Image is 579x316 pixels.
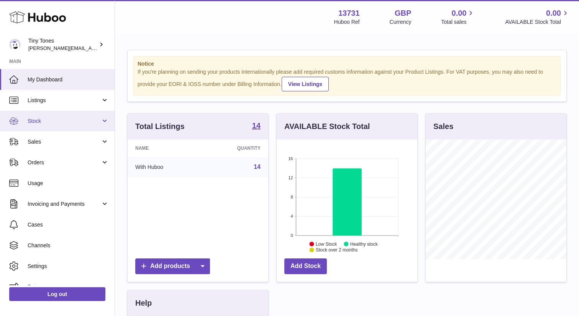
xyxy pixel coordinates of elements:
[28,242,109,249] span: Channels
[28,180,109,187] span: Usage
[9,39,21,50] img: sasha@tinytones.uk
[28,97,101,104] span: Listings
[138,68,556,91] div: If you're planning on sending your products internationally please add required customs informati...
[290,214,293,218] text: 4
[28,283,109,291] span: Returns
[252,122,261,131] a: 14
[135,298,152,308] h3: Help
[350,241,378,247] text: Healthy stock
[395,8,411,18] strong: GBP
[28,221,109,228] span: Cases
[128,157,202,177] td: With Huboo
[128,139,202,157] th: Name
[28,263,109,270] span: Settings
[441,8,475,26] a: 0.00 Total sales
[505,18,570,26] span: AVAILABLE Stock Total
[290,195,293,199] text: 8
[28,200,101,208] span: Invoicing and Payments
[505,8,570,26] a: 0.00 AVAILABLE Stock Total
[288,175,293,180] text: 12
[28,159,101,166] span: Orders
[202,139,268,157] th: Quantity
[135,258,210,274] a: Add products
[338,8,360,18] strong: 13731
[316,247,358,253] text: Stock over 2 months
[282,77,329,91] a: View Listings
[28,37,97,52] div: Tiny Tones
[433,121,453,132] h3: Sales
[28,76,109,83] span: My Dashboard
[441,18,475,26] span: Total sales
[252,122,261,129] strong: 14
[138,60,556,68] strong: Notice
[28,45,154,51] span: [PERSON_NAME][EMAIL_ADDRESS][DOMAIN_NAME]
[9,287,105,301] a: Log out
[28,138,101,146] span: Sales
[284,258,327,274] a: Add Stock
[546,8,561,18] span: 0.00
[452,8,467,18] span: 0.00
[288,156,293,161] text: 16
[28,117,101,125] span: Stock
[290,233,293,238] text: 0
[135,121,185,132] h3: Total Listings
[254,164,261,170] a: 14
[390,18,412,26] div: Currency
[316,241,337,247] text: Low Stock
[334,18,360,26] div: Huboo Ref
[284,121,370,132] h3: AVAILABLE Stock Total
